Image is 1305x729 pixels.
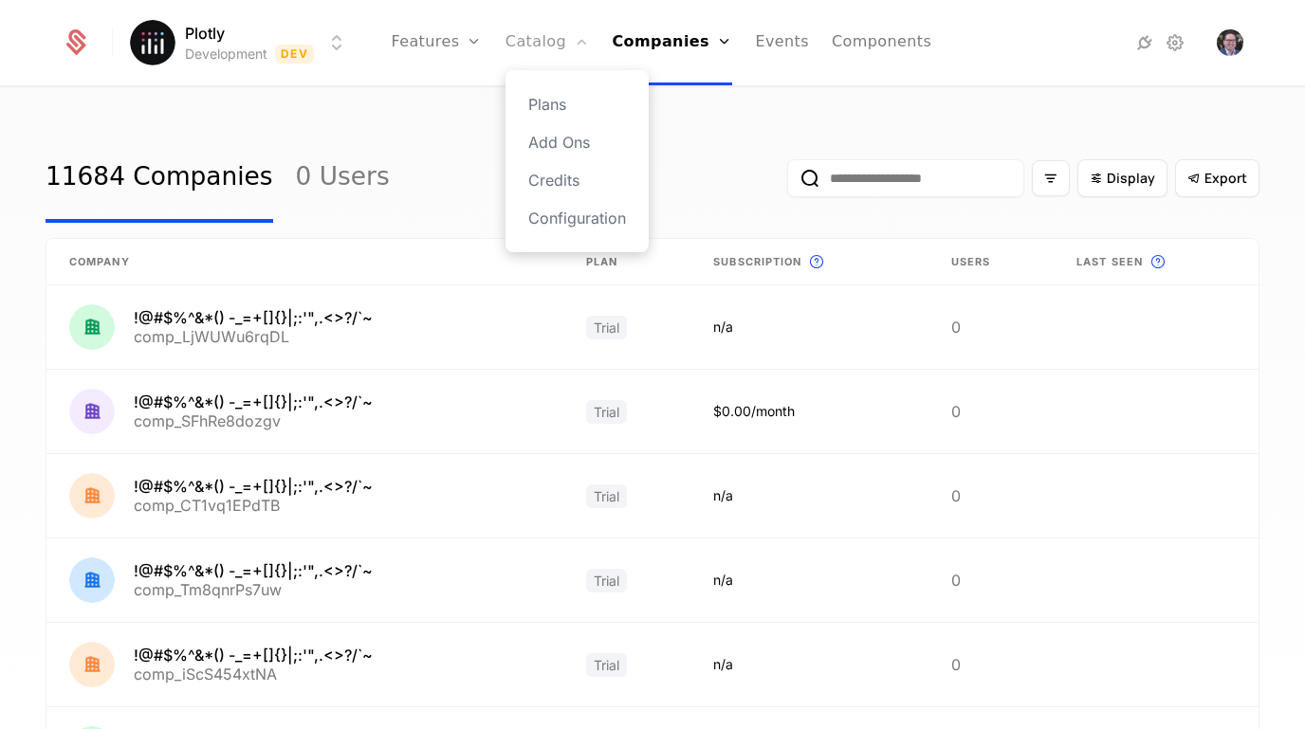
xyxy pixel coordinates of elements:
a: Add Ons [528,131,626,154]
button: Select environment [136,22,348,64]
img: Domenic Ravita [1217,29,1243,56]
a: Configuration [528,207,626,229]
a: Integrations [1133,31,1156,54]
span: Last seen [1076,254,1143,270]
a: Credits [528,169,626,191]
th: Company [46,239,563,285]
a: Plans [528,93,626,116]
div: Development [185,45,267,64]
img: Plotly [130,20,175,65]
a: 11684 Companies [46,134,273,223]
a: 0 Users [296,134,390,223]
th: Plan [563,239,691,285]
span: Plotly [185,22,225,45]
button: Open user button [1217,29,1243,56]
span: Export [1204,169,1247,188]
span: Display [1107,169,1155,188]
button: Filter options [1032,160,1070,196]
th: Users [928,239,1054,285]
button: Display [1077,159,1167,197]
a: Settings [1164,31,1186,54]
button: Export [1175,159,1259,197]
span: Subscription [713,254,801,270]
span: Dev [275,45,314,64]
